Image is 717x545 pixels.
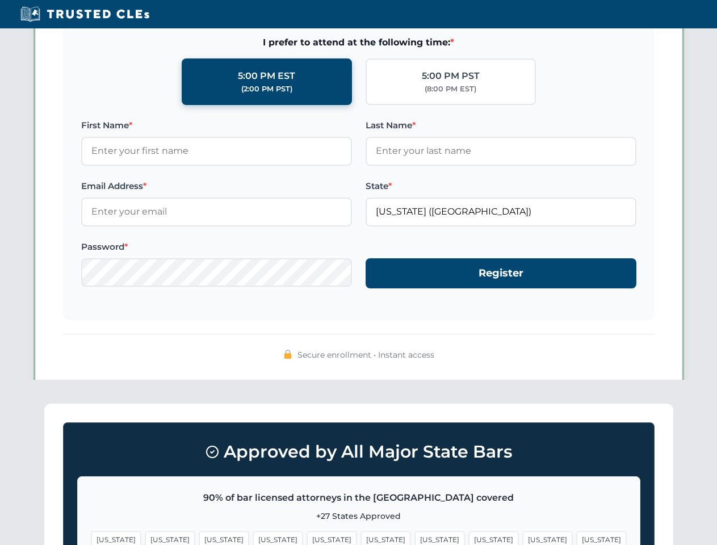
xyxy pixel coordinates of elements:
[366,198,636,226] input: Florida (FL)
[81,137,352,165] input: Enter your first name
[425,83,476,95] div: (8:00 PM EST)
[238,69,295,83] div: 5:00 PM EST
[81,179,352,193] label: Email Address
[366,137,636,165] input: Enter your last name
[91,510,626,522] p: +27 States Approved
[81,240,352,254] label: Password
[366,258,636,288] button: Register
[81,119,352,132] label: First Name
[283,350,292,359] img: 🔒
[422,69,480,83] div: 5:00 PM PST
[366,179,636,193] label: State
[366,119,636,132] label: Last Name
[17,6,153,23] img: Trusted CLEs
[91,491,626,505] p: 90% of bar licensed attorneys in the [GEOGRAPHIC_DATA] covered
[241,83,292,95] div: (2:00 PM PST)
[297,349,434,361] span: Secure enrollment • Instant access
[81,35,636,50] span: I prefer to attend at the following time:
[77,437,640,467] h3: Approved by All Major State Bars
[81,198,352,226] input: Enter your email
